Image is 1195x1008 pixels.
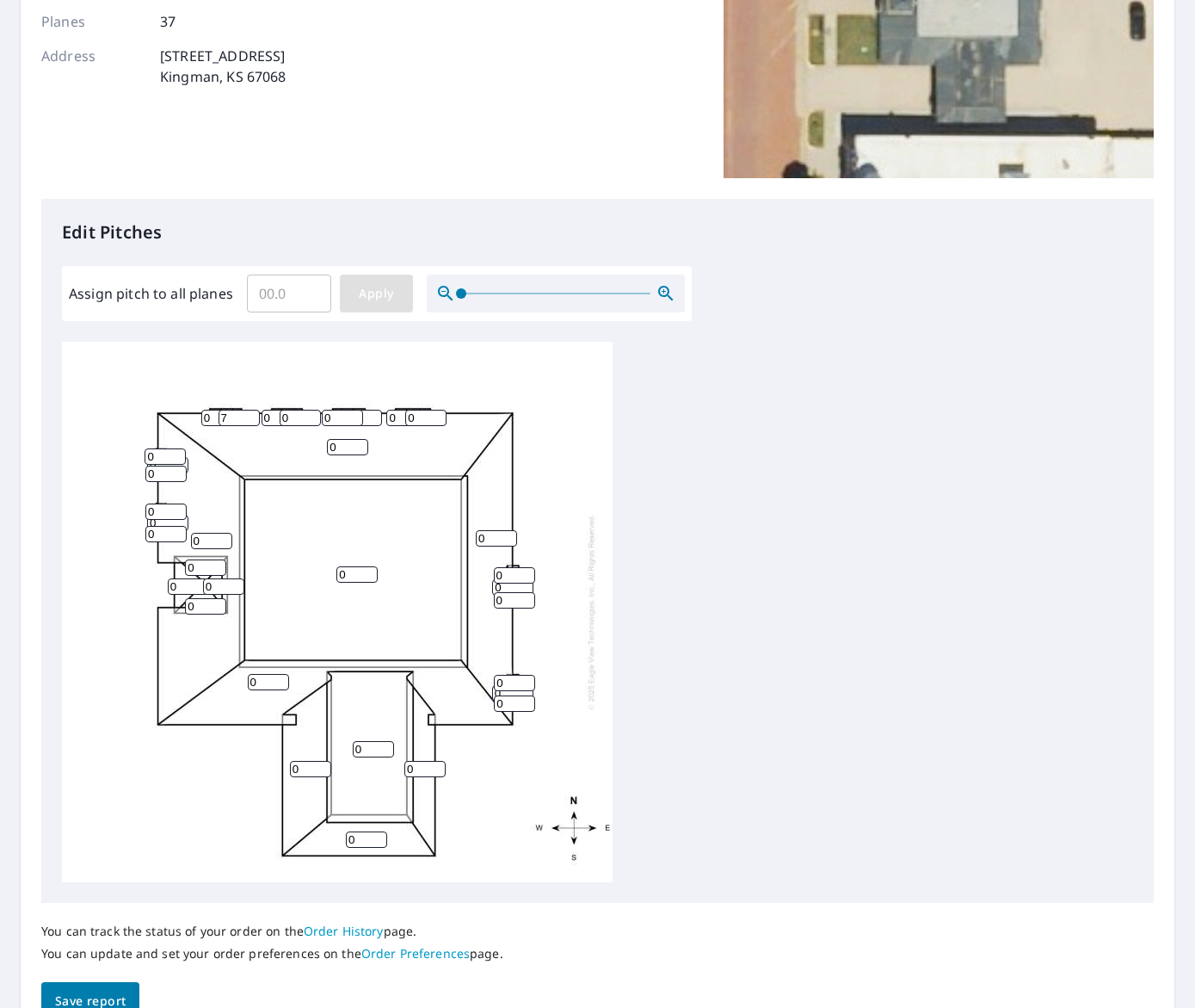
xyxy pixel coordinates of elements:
[247,269,331,318] input: 00.0
[361,945,470,962] a: Order Preferences
[304,923,384,939] a: Order History
[340,275,413,312] button: Apply
[160,11,176,32] p: 37
[62,220,1133,245] p: Edit Pitches
[160,46,286,87] p: [STREET_ADDRESS] Kingman, KS 67068
[41,946,503,962] p: You can update and set your order preferences on the page.
[69,283,233,304] label: Assign pitch to all planes
[41,11,145,32] p: Planes
[354,283,399,305] span: Apply
[41,46,145,87] p: Address
[41,924,503,939] p: You can track the status of your order on the page.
